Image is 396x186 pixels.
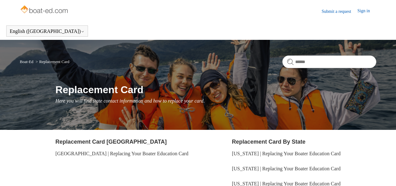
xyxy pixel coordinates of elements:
a: [US_STATE] | Replacing Your Boater Education Card [232,166,341,171]
h1: Replacement Card [55,82,376,97]
a: Boat-Ed [20,59,33,64]
a: Submit a request [322,8,357,15]
a: Replacement Card By State [232,139,306,145]
input: Search [282,56,376,68]
li: Replacement Card [34,59,69,64]
a: Sign in [357,8,376,15]
a: [US_STATE] | Replacing Your Boater Education Card [232,151,341,156]
p: Here you will find state contact information and how to replace your card. [55,97,376,105]
button: English ([GEOGRAPHIC_DATA]) [10,29,85,34]
a: [GEOGRAPHIC_DATA] | Replacing Your Boater Education Card [55,151,188,156]
a: Replacement Card [GEOGRAPHIC_DATA] [55,139,167,145]
li: Boat-Ed [20,59,34,64]
img: Boat-Ed Help Center home page [20,4,69,16]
